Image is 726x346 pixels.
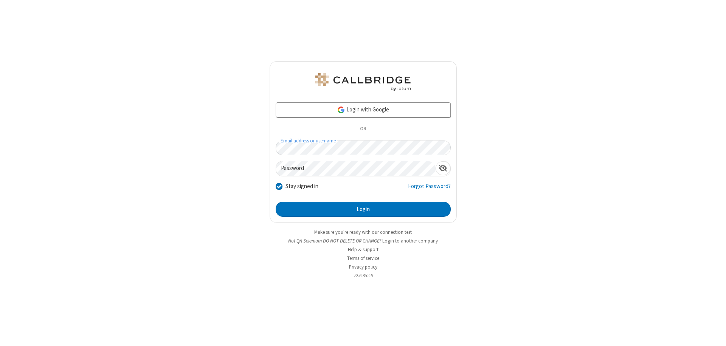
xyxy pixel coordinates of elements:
a: Terms of service [347,255,379,261]
label: Stay signed in [285,182,318,191]
a: Make sure you're ready with our connection test [314,229,412,235]
img: QA Selenium DO NOT DELETE OR CHANGE [314,73,412,91]
a: Privacy policy [349,264,377,270]
img: google-icon.png [337,106,345,114]
li: v2.6.352.6 [270,272,457,279]
iframe: Chat [707,326,720,341]
a: Login with Google [276,102,451,117]
a: Forgot Password? [408,182,451,196]
button: Login to another company [382,237,438,244]
span: OR [357,124,369,134]
div: Show password [436,161,450,175]
button: Login [276,202,451,217]
input: Password [276,161,436,176]
input: Email address or username [276,141,451,155]
a: Help & support [348,246,379,253]
li: Not QA Selenium DO NOT DELETE OR CHANGE? [270,237,457,244]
